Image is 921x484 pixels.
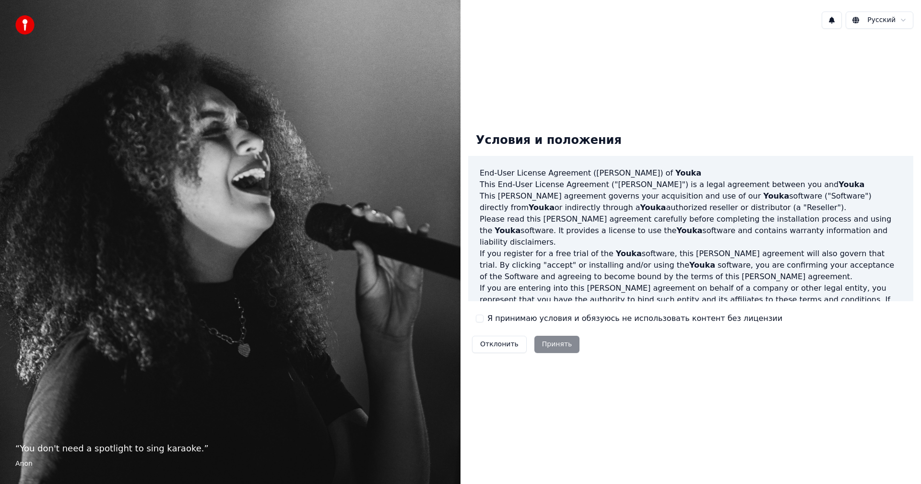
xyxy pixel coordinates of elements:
[495,226,520,235] span: Youka
[480,283,902,329] p: If you are entering into this [PERSON_NAME] agreement on behalf of a company or other legal entit...
[15,459,445,469] footer: Anon
[15,442,445,455] p: “ You don't need a spotlight to sing karaoke. ”
[15,15,35,35] img: youka
[763,191,789,201] span: Youka
[480,167,902,179] h3: End-User License Agreement ([PERSON_NAME]) of
[487,313,782,324] label: Я принимаю условия и обязуюсь не использовать контент без лицензии
[616,249,642,258] span: Youka
[838,180,864,189] span: Youka
[675,168,701,177] span: Youka
[480,213,902,248] p: Please read this [PERSON_NAME] agreement carefully before completing the installation process and...
[468,125,629,156] div: Условия и положения
[472,336,527,353] button: Отклонить
[640,203,666,212] span: Youka
[480,179,902,190] p: This End-User License Agreement ("[PERSON_NAME]") is a legal agreement between you and
[480,248,902,283] p: If you register for a free trial of the software, this [PERSON_NAME] agreement will also govern t...
[676,226,702,235] span: Youka
[529,203,555,212] span: Youka
[689,260,715,270] span: Youka
[480,190,902,213] p: This [PERSON_NAME] agreement governs your acquisition and use of our software ("Software") direct...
